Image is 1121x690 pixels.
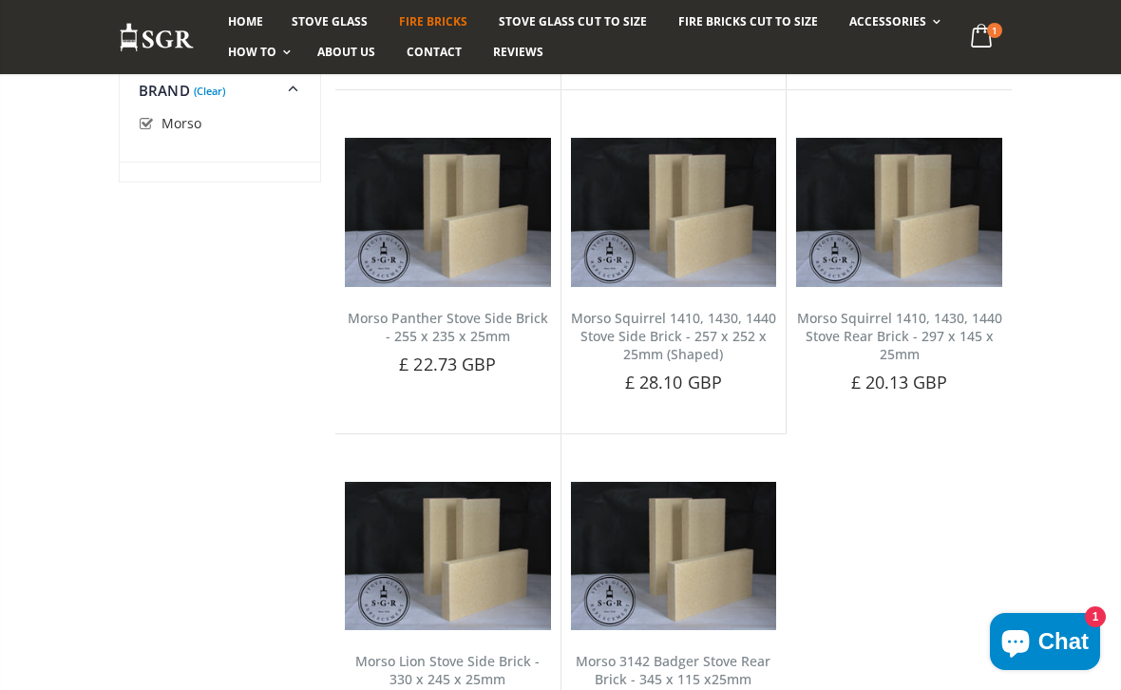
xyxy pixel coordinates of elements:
a: Fire Bricks Cut To Size [664,7,832,37]
a: Home [214,7,277,37]
inbox-online-store-chat: Shopify online store chat [984,613,1106,675]
span: 1 [987,23,1002,38]
a: Contact [392,37,476,67]
a: Reviews [479,37,558,67]
img: Morso Squirrel 1410, 1430, 1440 Stove Rear Brick [796,138,1002,287]
a: About us [303,37,389,67]
img: Morso 3142 Badger Stove Rear Brick [571,482,777,631]
img: Morso Panther Stove Side Brick [345,138,551,287]
span: Stove Glass Cut To Size [499,13,646,29]
span: Brand [139,81,190,100]
a: (Clear) [194,88,225,93]
a: Accessories [835,7,950,37]
a: Morso Squirrel 1410, 1430, 1440 Stove Side Brick - 257 x 252 x 25mm (Shaped) [571,309,776,363]
img: Stove Glass Replacement [119,22,195,53]
span: About us [317,44,375,60]
span: £ 22.73 GBP [399,353,496,375]
span: £ 20.13 GBP [851,371,948,393]
a: Fire Bricks [385,7,482,37]
a: Morso 3142 Badger Stove Rear Brick - 345 x 115 x25mm [576,652,770,688]
img: Morso Lion Stove Side Brick [345,482,551,631]
a: Morso Panther Stove Side Brick - 255 x 235 x 25mm [348,309,548,345]
span: How To [228,44,276,60]
span: Accessories [849,13,926,29]
a: Morso Lion Stove Side Brick - 330 x 245 x 25mm [355,652,540,688]
a: 1 [963,19,1002,56]
span: £ 28.10 GBP [625,371,722,393]
a: How To [214,37,300,67]
a: Morso Squirrel 1410, 1430, 1440 Stove Rear Brick - 297 x 145 x 25mm [797,309,1002,363]
span: Home [228,13,263,29]
a: Stove Glass Cut To Size [484,7,660,37]
a: Stove Glass [277,7,382,37]
span: Fire Bricks [399,13,467,29]
span: Fire Bricks Cut To Size [678,13,818,29]
span: Stove Glass [292,13,368,29]
img: Morso Squirrel 1410, 1430, 1440 Stove Side Brick [571,138,777,287]
span: Contact [407,44,462,60]
span: Reviews [493,44,543,60]
span: Morso [161,114,201,132]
